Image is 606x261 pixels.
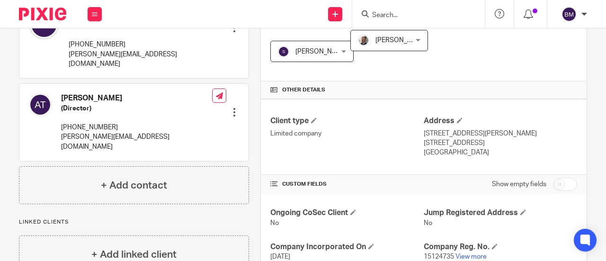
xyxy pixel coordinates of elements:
label: Show empty fields [492,180,546,189]
h4: [PERSON_NAME] [61,93,212,103]
p: [GEOGRAPHIC_DATA] [424,148,577,157]
p: [STREET_ADDRESS] [424,138,577,148]
span: [PERSON_NAME] B [295,48,353,55]
p: [PERSON_NAME][EMAIL_ADDRESS][DOMAIN_NAME] [61,132,212,152]
p: [PHONE_NUMBER] [61,123,212,132]
p: [PERSON_NAME][EMAIL_ADDRESS][DOMAIN_NAME] [69,50,213,69]
span: No [424,220,432,226]
h5: (Director) [61,104,212,113]
a: View more [455,253,487,260]
p: Limited company [270,129,424,138]
p: Linked clients [19,218,249,226]
h4: + Add contact [101,178,167,193]
img: svg%3E [278,46,289,57]
img: svg%3E [29,93,52,116]
span: 15124735 [424,253,454,260]
h4: Company Incorporated On [270,242,424,252]
h4: Jump Registered Address [424,208,577,218]
span: [DATE] [270,253,290,260]
img: Pixie [19,8,66,20]
input: Search [371,11,456,20]
img: svg%3E [561,7,577,22]
h4: Company Reg. No. [424,242,577,252]
span: [PERSON_NAME] [375,37,428,44]
p: [STREET_ADDRESS][PERSON_NAME] [424,129,577,138]
h4: Ongoing CoSec Client [270,208,424,218]
h4: Client type [270,116,424,126]
span: No [270,220,279,226]
h4: Address [424,116,577,126]
h4: CUSTOM FIELDS [270,180,424,188]
span: Other details [282,86,325,94]
p: [PHONE_NUMBER] [69,40,213,49]
img: Matt%20Circle.png [358,35,369,46]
